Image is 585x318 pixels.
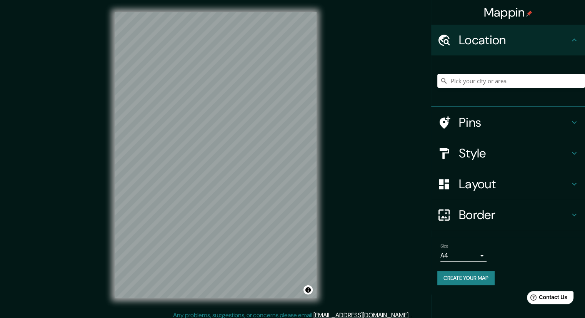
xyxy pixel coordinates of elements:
input: Pick your city or area [437,74,585,88]
h4: Layout [459,176,570,192]
div: Location [431,25,585,55]
div: Pins [431,107,585,138]
div: A4 [440,249,487,262]
h4: Pins [459,115,570,130]
div: Layout [431,169,585,199]
h4: Border [459,207,570,223]
canvas: Map [115,12,317,298]
button: Create your map [437,271,495,285]
img: pin-icon.png [526,10,532,17]
div: Border [431,199,585,230]
h4: Location [459,32,570,48]
iframe: Help widget launcher [517,288,577,310]
div: Style [431,138,585,169]
button: Toggle attribution [303,285,313,295]
label: Size [440,243,448,249]
h4: Mappin [484,5,533,20]
h4: Style [459,146,570,161]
